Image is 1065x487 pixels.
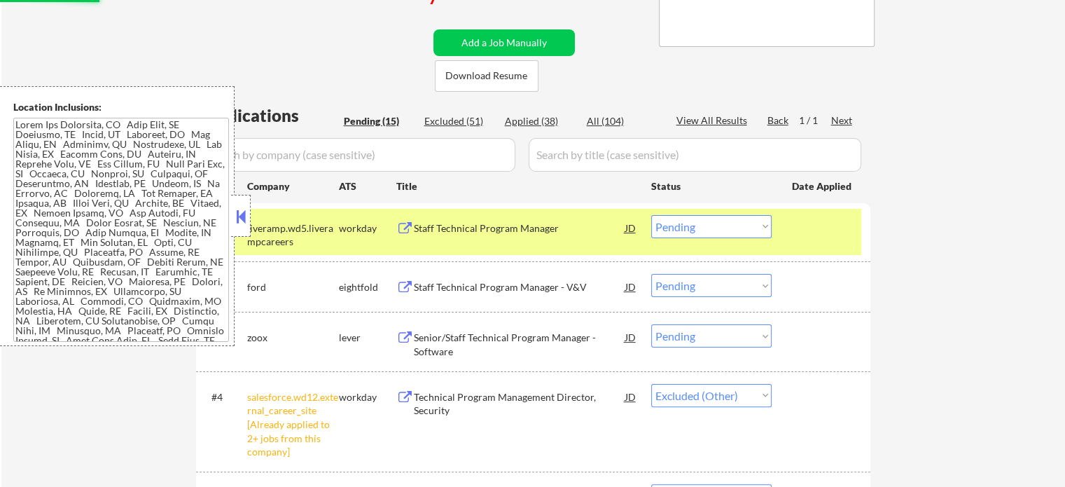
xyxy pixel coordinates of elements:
[396,179,638,193] div: Title
[624,324,638,350] div: JD
[676,114,751,128] div: View All Results
[414,280,625,294] div: Staff Technical Program Manager - V&V
[247,221,339,249] div: liveramp.wd5.liverampcareers
[200,138,515,172] input: Search by company (case sensitive)
[767,114,790,128] div: Back
[792,179,854,193] div: Date Applied
[247,280,339,294] div: ford
[339,390,396,404] div: workday
[247,390,339,459] div: salesforce.wd12.external_career_site [Already applied to 2+ jobs from this company]
[211,390,236,404] div: #4
[339,179,396,193] div: ATS
[247,331,339,345] div: zoox
[799,114,831,128] div: 1 / 1
[414,331,625,358] div: Senior/Staff Technical Program Manager - Software
[414,221,625,235] div: Staff Technical Program Manager
[651,173,772,198] div: Status
[435,60,538,92] button: Download Resume
[624,384,638,409] div: JD
[247,179,339,193] div: Company
[339,331,396,345] div: lever
[433,29,575,56] button: Add a Job Manually
[831,114,854,128] div: Next
[339,221,396,235] div: workday
[624,274,638,299] div: JD
[587,114,657,128] div: All (104)
[344,114,414,128] div: Pending (15)
[624,215,638,240] div: JD
[505,114,575,128] div: Applied (38)
[424,114,494,128] div: Excluded (51)
[13,100,229,114] div: Location Inclusions:
[200,107,339,124] div: Applications
[529,138,861,172] input: Search by title (case sensitive)
[414,390,625,418] div: Technical Program Management Director, Security
[339,280,396,294] div: eightfold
